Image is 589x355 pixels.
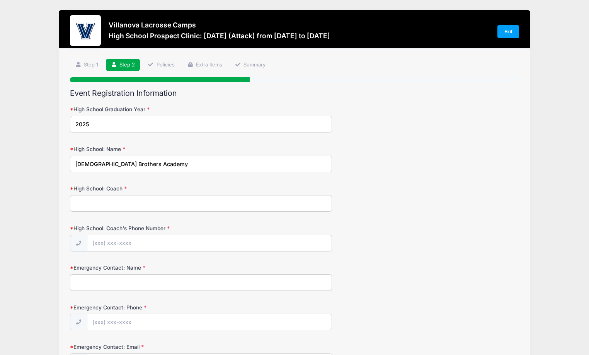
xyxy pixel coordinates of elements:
a: Exit [497,25,519,38]
label: High School: Coach [70,185,220,192]
a: Policies [143,59,180,71]
label: High School Graduation Year [70,105,220,113]
label: Emergency Contact: Phone [70,304,220,311]
label: Emergency Contact: Email [70,343,220,351]
h2: Event Registration Information [70,89,519,98]
label: Emergency Contact: Name [70,264,220,272]
input: (xxx) xxx-xxxx [87,235,332,251]
a: Summary [230,59,271,71]
a: Step 2 [106,59,140,71]
label: High School: Name [70,145,220,153]
input: (xxx) xxx-xxxx [87,314,332,330]
a: Step 1 [70,59,103,71]
a: Extra Items [182,59,227,71]
h3: High School Prospect Clinic: [DATE] (Attack) from [DATE] to [DATE] [109,32,330,40]
h3: Villanova Lacrosse Camps [109,21,330,29]
label: High School: Coach's Phone Number [70,224,220,232]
